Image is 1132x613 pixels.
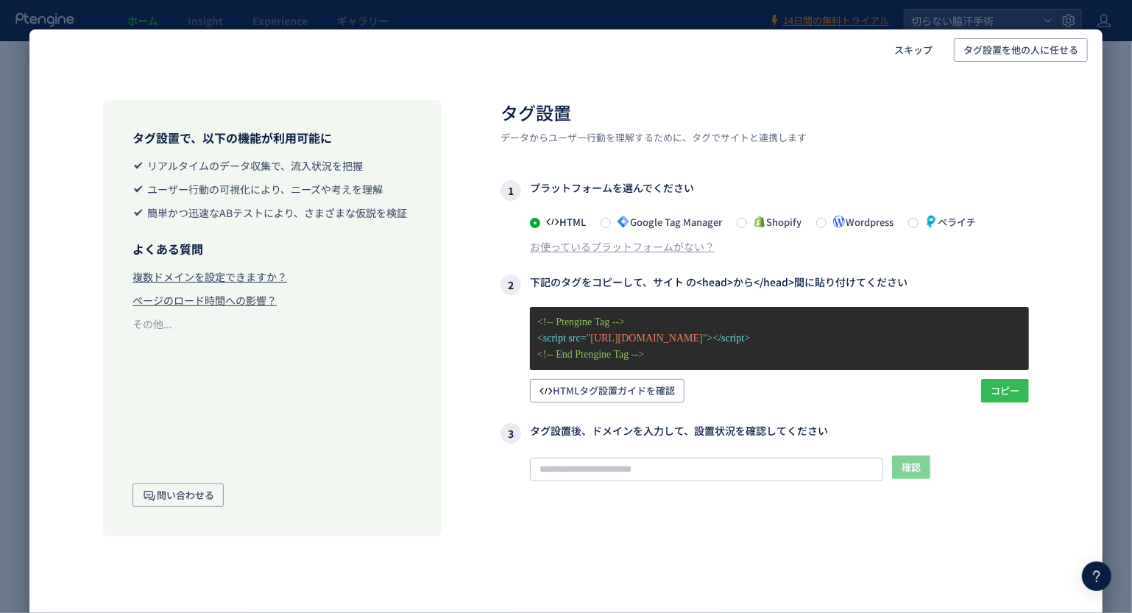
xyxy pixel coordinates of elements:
[500,180,521,201] i: 1
[500,180,1029,201] h3: プラットフォームを選んでください
[132,205,412,220] li: 簡単かつ迅速なABテストにより、さまざまな仮説を検証
[132,130,412,146] h3: タグ設置で、以下の機能が利用可能に
[500,423,1029,444] h3: タグ設置後、ドメインを入力して、設置状況を確認してください
[537,314,1022,330] p: <!-- Ptengine Tag -->
[132,158,412,173] li: リアルタイムのデータ収集で、流入状況を把握
[963,38,1078,62] span: タグ設置を他の人に任せる
[500,131,1029,145] p: データからユーザー行動を理解するために、タグでサイトと連携します
[537,330,1022,347] p: <script src= ></script>
[902,456,921,479] span: 確認
[500,100,1029,125] h2: タグ設置
[132,483,224,507] button: 問い合わせる
[981,379,1029,403] button: コピー
[892,456,930,479] button: 確認
[132,269,287,284] div: 複数ドメインを設定できますか？
[991,379,1019,403] span: コピー
[885,38,942,62] button: スキップ
[747,215,802,229] span: Shopify
[530,379,684,403] button: HTMLタグ設置ガイドを確認
[500,274,1029,295] h3: 下記のタグをコピーして、サイト の<head>から</head>間に貼り付けてください
[537,347,1022,363] p: <!-- End Ptengine Tag -->
[894,38,933,62] span: スキップ
[827,215,894,229] span: Wordpress
[500,423,521,444] i: 3
[142,483,214,507] span: 問い合わせる
[500,274,521,295] i: 2
[919,215,976,229] span: ペライチ
[540,379,675,403] span: HTMLタグ設置ガイドを確認
[954,38,1088,62] button: タグ設置を他の人に任せる
[587,333,707,344] span: "[URL][DOMAIN_NAME]"
[611,215,722,229] span: Google Tag Manager
[530,239,715,254] div: お使っているプラットフォームがない？
[540,215,586,229] span: HTML
[132,293,277,308] div: ページのロード時間への影響？
[132,182,412,196] li: ユーザー行動の可視化により、ニーズや考えを理解
[132,241,412,258] h3: よくある質問
[132,316,172,331] div: その他...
